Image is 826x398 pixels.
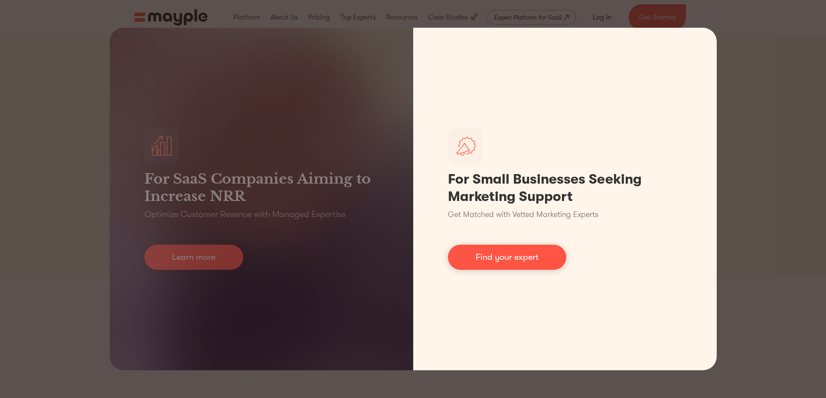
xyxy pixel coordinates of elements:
[448,245,566,270] a: Find your expert
[144,245,243,270] a: Learn more
[144,170,379,205] h3: For SaaS Companies Aiming to Increase NRR
[448,209,598,220] p: Get Matched with Vetted Marketing Experts
[448,171,682,205] h1: For Small Businesses Seeking Marketing Support
[144,208,346,220] p: Optimize Customer Revenue with Managed Expertise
